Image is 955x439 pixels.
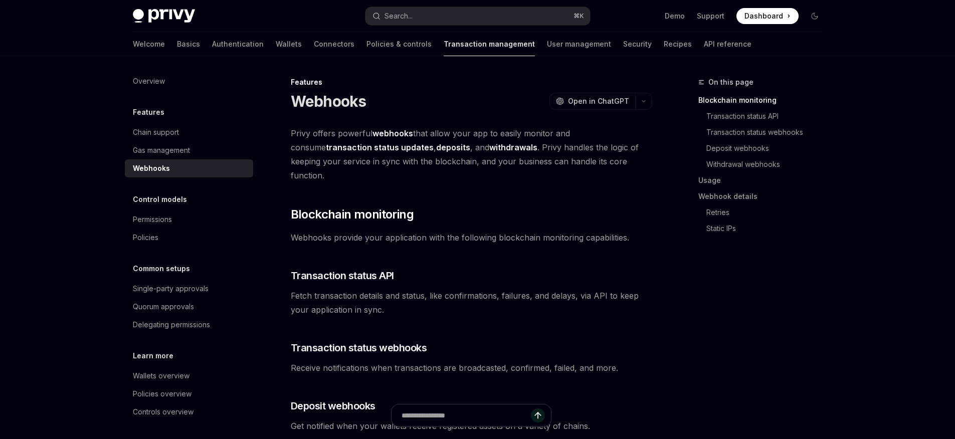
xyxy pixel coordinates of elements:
[133,213,172,226] div: Permissions
[125,280,253,298] a: Single-party approvals
[125,141,253,159] a: Gas management
[133,106,164,118] h5: Features
[698,188,831,204] a: Webhook details
[444,32,535,56] a: Transaction management
[133,9,195,23] img: dark logo
[291,126,652,182] span: Privy offers powerful that allow your app to easily monitor and consume , , and . Privy handles t...
[291,341,427,355] span: Transaction status webhooks
[568,96,629,106] span: Open in ChatGPT
[133,370,189,382] div: Wallets overview
[698,204,831,221] a: Retries
[125,210,253,229] a: Permissions
[698,156,831,172] a: Withdrawal webhooks
[697,11,724,21] a: Support
[133,232,158,244] div: Policies
[291,269,394,283] span: Transaction status API
[133,301,194,313] div: Quorum approvals
[133,32,165,56] a: Welcome
[133,263,190,275] h5: Common setups
[698,221,831,237] a: Static IPs
[489,142,537,152] strong: withdrawals
[436,142,470,152] strong: deposits
[698,172,831,188] a: Usage
[704,32,751,56] a: API reference
[623,32,652,56] a: Security
[291,289,652,317] span: Fetch transaction details and status, like confirmations, failures, and delays, via API to keep y...
[125,123,253,141] a: Chain support
[133,388,192,400] div: Policies overview
[366,32,432,56] a: Policies & controls
[291,231,652,245] span: Webhooks provide your application with the following blockchain monitoring capabilities.
[291,92,366,110] h1: Webhooks
[385,10,413,22] div: Search...
[698,124,831,140] a: Transaction status webhooks
[133,162,170,174] div: Webhooks
[698,140,831,156] a: Deposit webhooks
[125,385,253,403] a: Policies overview
[125,229,253,247] a: Policies
[133,406,194,418] div: Controls overview
[276,32,302,56] a: Wallets
[736,8,799,24] a: Dashboard
[133,144,190,156] div: Gas management
[133,193,187,205] h5: Control models
[744,11,783,21] span: Dashboard
[133,126,179,138] div: Chain support
[698,92,831,108] a: Blockchain monitoring
[291,399,375,413] span: Deposit webhooks
[531,408,545,422] button: Send message
[402,404,531,426] input: Ask a question...
[365,7,590,25] button: Search...⌘K
[125,72,253,90] a: Overview
[698,108,831,124] a: Transaction status API
[708,76,753,88] span: On this page
[574,12,584,20] span: ⌘ K
[326,142,434,152] strong: transaction status updates
[314,32,354,56] a: Connectors
[547,32,611,56] a: User management
[133,319,210,331] div: Delegating permissions
[133,75,165,87] div: Overview
[291,206,414,223] span: Blockchain monitoring
[125,298,253,316] a: Quorum approvals
[807,8,823,24] button: Toggle dark mode
[372,128,413,138] strong: webhooks
[291,77,652,87] div: Features
[125,316,253,334] a: Delegating permissions
[291,361,652,375] span: Receive notifications when transactions are broadcasted, confirmed, failed, and more.
[549,93,635,110] button: Open in ChatGPT
[125,159,253,177] a: Webhooks
[125,403,253,421] a: Controls overview
[177,32,200,56] a: Basics
[125,367,253,385] a: Wallets overview
[133,283,209,295] div: Single-party approvals
[133,350,173,362] h5: Learn more
[664,32,692,56] a: Recipes
[665,11,685,21] a: Demo
[212,32,264,56] a: Authentication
